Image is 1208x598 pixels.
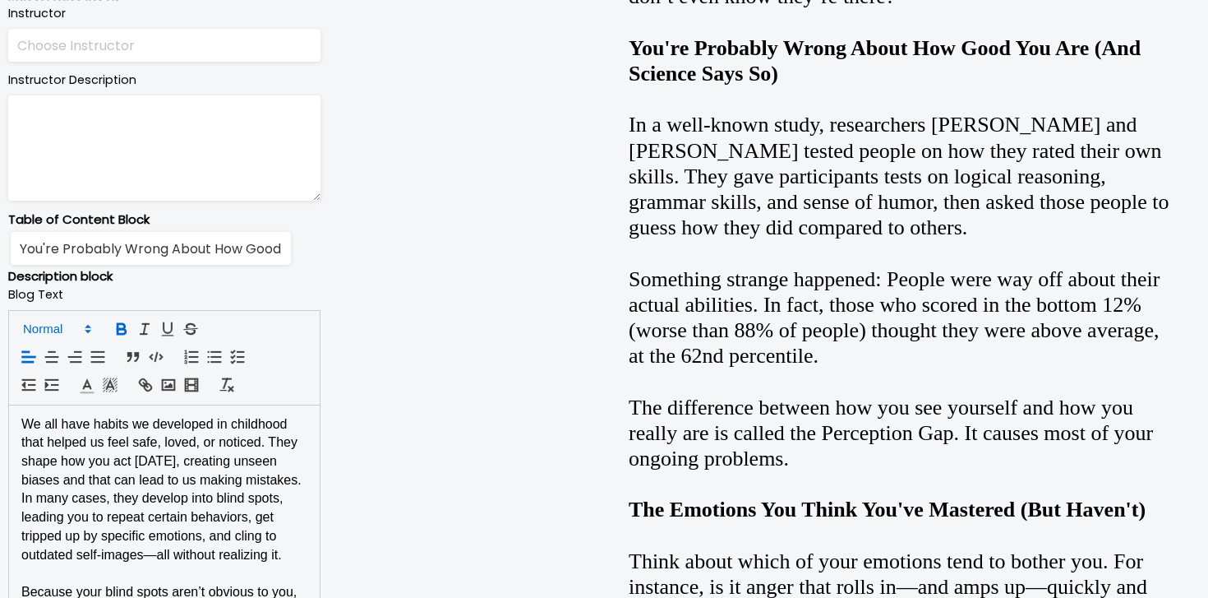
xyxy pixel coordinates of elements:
[629,267,1160,369] span: Something strange happened: People were way off about their actual abilities. In fact, those who ...
[629,36,1141,86] strong: You're Probably Wrong About How Good You Are (And Science Says So)
[8,29,320,63] input: Choose Instructor
[629,498,1146,522] strong: The Emotions You Think You've Mastered (But Haven't)
[629,113,1169,239] span: In a well-known study, researchers [PERSON_NAME] and [PERSON_NAME] tested people on how they rate...
[8,211,320,229] p: Table of Content Block
[8,286,320,304] label: Blog Text
[629,396,1153,471] span: The difference between how you see yourself and how you really are is called the Perception Gap. ...
[8,5,320,23] label: Instructor
[21,417,309,562] span: We all have habits we developed in childhood that helped us feel safe, loved, or noticed. They sh...
[8,72,320,90] label: Instructor Description
[8,267,320,286] p: Description block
